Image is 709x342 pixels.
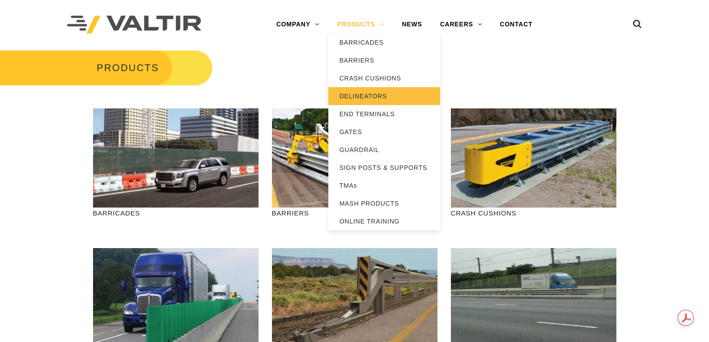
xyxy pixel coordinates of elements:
p: CRASH CUSHIONS [451,208,616,218]
a: COMPANY [267,16,328,34]
a: GUARDRAIL [328,141,440,159]
a: DELINEATORS [328,87,440,105]
a: BARRICADES [328,34,440,51]
img: Valtir [67,16,201,34]
a: BARRIERS [328,51,440,69]
a: NEWS [393,16,431,34]
a: CAREERS [431,16,491,34]
a: SIGN POSTS & SUPPORTS [328,159,440,177]
p: BARRICADES [93,208,259,218]
a: CONTACT [491,16,542,34]
a: TMAs [328,177,440,194]
a: ONLINE TRAINING [328,212,440,230]
a: MASH PRODUCTS [328,194,440,212]
p: BARRIERS [272,208,437,218]
a: GATES [328,123,440,141]
a: PRODUCTS [328,16,393,34]
a: CRASH CUSHIONS [328,69,440,87]
a: END TERMINALS [328,105,440,123]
